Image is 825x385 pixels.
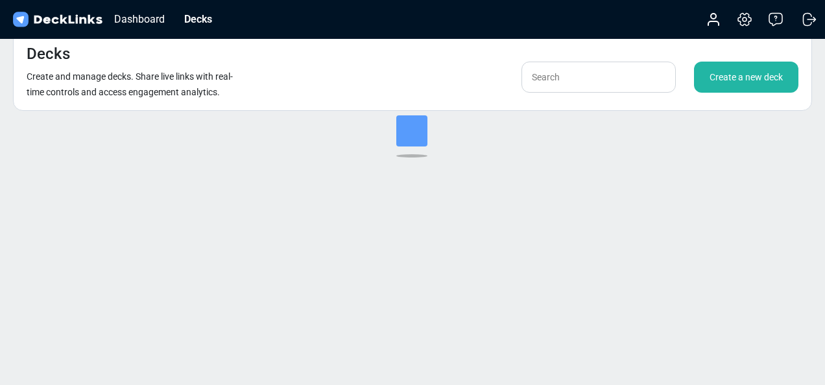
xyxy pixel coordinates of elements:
[10,10,104,29] img: DeckLinks
[178,11,219,27] div: Decks
[27,45,70,64] h4: Decks
[27,71,233,97] small: Create and manage decks. Share live links with real-time controls and access engagement analytics.
[694,62,798,93] div: Create a new deck
[521,62,676,93] input: Search
[108,11,171,27] div: Dashboard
